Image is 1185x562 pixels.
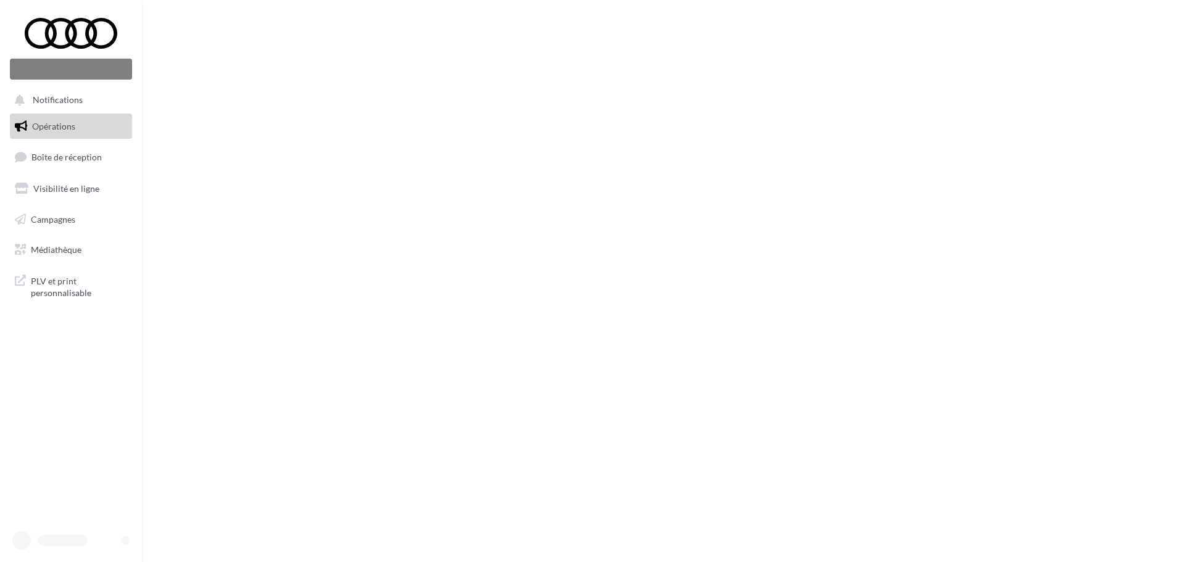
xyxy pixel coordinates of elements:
div: Nouvelle campagne [10,59,132,80]
span: Notifications [33,95,83,105]
span: Médiathèque [31,244,81,255]
span: Visibilité en ligne [33,183,99,194]
a: Opérations [7,114,135,139]
span: PLV et print personnalisable [31,273,127,299]
a: Médiathèque [7,237,135,263]
a: Campagnes [7,207,135,233]
span: Boîte de réception [31,152,102,162]
span: Campagnes [31,213,75,224]
span: Opérations [32,121,75,131]
a: Visibilité en ligne [7,176,135,202]
a: Boîte de réception [7,144,135,170]
a: PLV et print personnalisable [7,268,135,304]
